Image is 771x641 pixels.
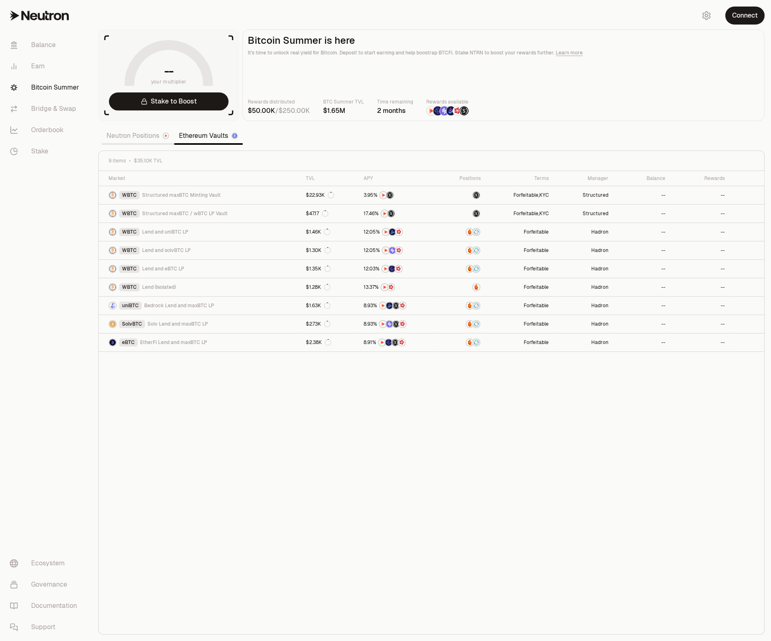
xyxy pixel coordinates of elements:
a: NTRNEtherFi PointsMars Fragments [359,260,439,278]
a: WBTC LogoWBTCLend and solvBTC LP [99,241,301,259]
img: Mars Fragments [399,321,406,327]
a: Balance [3,34,88,56]
img: Supervault [473,265,479,272]
a: Forfeitable,KYC [485,205,553,223]
p: Rewards available [426,98,469,106]
img: NTRN [381,284,388,290]
a: Structured [553,205,613,223]
img: NTRN [380,302,386,309]
a: AmberSupervault [439,241,486,259]
div: Terms [490,175,548,182]
div: WBTC [119,246,140,254]
div: $1.35K [305,265,331,272]
div: Rewards [675,175,725,182]
a: Amber [439,278,486,296]
img: Structured Points [393,321,399,327]
a: Support [3,616,88,638]
div: WBTC [119,209,140,218]
a: WBTC LogoWBTCLend and uniBTC LP [99,223,301,241]
button: maxBTC [443,209,481,218]
button: Forfeitable [523,229,548,235]
a: Hadron [553,297,613,315]
div: $1.28K [305,284,330,290]
a: maxBTC [439,186,486,204]
a: $1.30K [301,241,359,259]
span: $35.10K TVL [134,157,163,164]
button: KYC [539,210,548,217]
button: NTRNStructured Points [364,191,434,199]
img: NTRN [382,229,389,235]
p: Rewards distributed [248,98,310,106]
a: -- [670,205,730,223]
img: Bedrock Diamonds [386,302,393,309]
button: Forfeitable [513,210,538,217]
span: Bedrock Lend and maxBTC LP [144,302,214,309]
button: AmberSupervault [443,265,481,273]
a: -- [613,260,670,278]
a: Governance [3,574,88,595]
button: Connect [725,7,764,25]
a: Hadron [553,278,613,296]
a: Ecosystem [3,553,88,574]
img: Supervault [473,229,479,235]
a: -- [613,333,670,351]
img: Structured Points [388,210,394,217]
a: -- [613,297,670,315]
img: Structured Points [459,106,468,115]
button: AmberSupervault [443,338,481,346]
a: NTRNSolv PointsMars Fragments [359,241,439,259]
img: Supervault [473,247,479,254]
a: -- [613,186,670,204]
a: NTRNSolv PointsStructured PointsMars Fragments [359,315,439,333]
a: -- [670,186,730,204]
img: Mars Fragments [395,265,402,272]
img: NTRN [382,247,389,254]
a: $1.35K [301,260,359,278]
button: Amber [443,283,481,291]
button: Forfeitable [523,302,548,309]
span: Lend and eBTC LP [142,265,184,272]
span: Solv Lend and maxBTC LP [147,321,208,327]
a: -- [670,297,730,315]
a: Structured [553,186,613,204]
button: AmberSupervault [443,301,481,310]
a: Forfeitable [485,223,553,241]
a: Forfeitable [485,297,553,315]
img: Solv Points [440,106,449,115]
img: maxBTC [473,192,479,198]
a: WBTC LogoWBTCStructured maxBTC Minting Vault [99,186,301,204]
a: AmberSupervault [439,315,486,333]
div: $1.30K [305,247,331,254]
img: WBTC Logo [109,192,116,198]
a: Hadron [553,223,613,241]
img: Mars Fragments [396,229,402,235]
img: EtherFi Points [433,106,442,115]
img: WBTC Logo [109,229,116,235]
img: NTRN [382,265,389,272]
a: $2.38K [301,333,359,351]
div: eBTC [119,338,138,346]
a: NTRNBedrock DiamondsStructured PointsMars Fragments [359,297,439,315]
button: NTRNEtherFi PointsMars Fragments [364,265,434,273]
img: Solv Points [386,321,393,327]
a: SolvBTC LogoSolvBTCSolv Lend and maxBTC LP [99,315,301,333]
button: Forfeitable [523,339,548,346]
img: Bedrock Diamonds [446,106,455,115]
img: maxBTC [473,210,479,217]
a: Earn [3,56,88,77]
a: $1.46K [301,223,359,241]
div: Manager [558,175,608,182]
img: Supervault [473,321,479,327]
button: AmberSupervault [443,228,481,236]
a: Hadron [553,315,613,333]
div: TVL [305,175,354,182]
div: $22.93K [305,192,334,198]
span: Lend and uniBTC LP [142,229,188,235]
button: NTRNMars Fragments [364,283,434,291]
a: Neutron Positions [102,128,174,144]
button: Forfeitable [523,265,548,272]
img: Supervault [473,339,479,346]
div: WBTC [119,283,140,291]
button: AmberSupervault [443,246,481,254]
img: Solv Points [389,247,396,254]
